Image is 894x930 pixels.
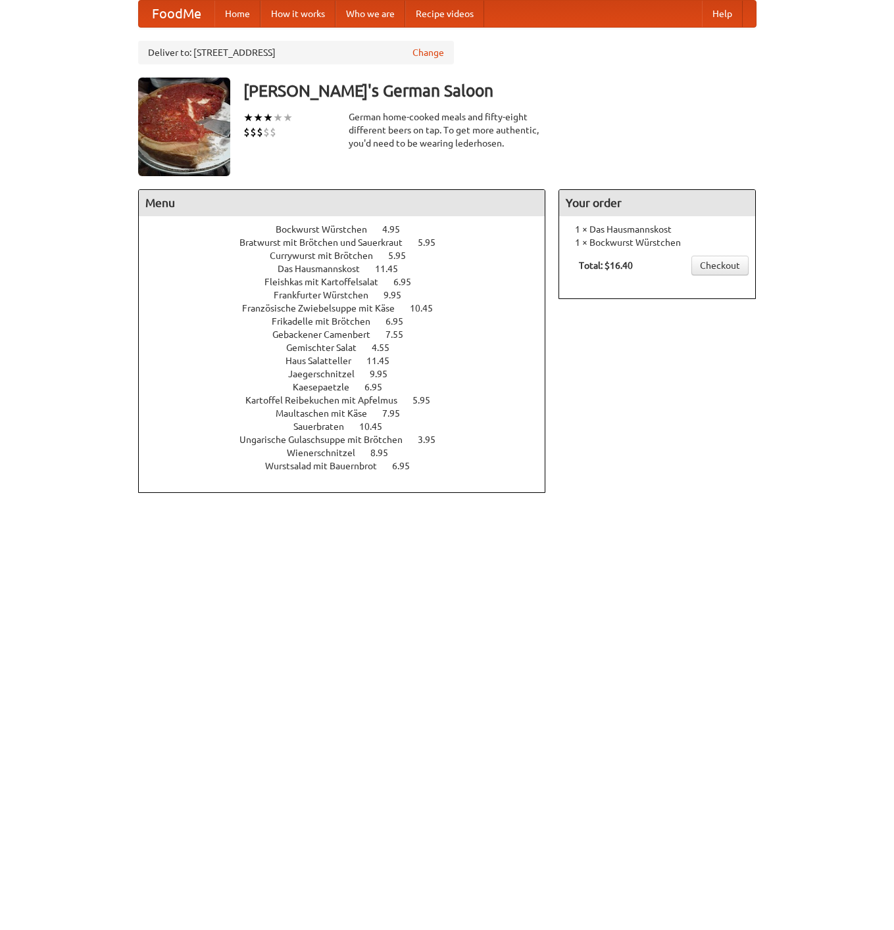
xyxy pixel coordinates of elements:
span: 4.55 [372,342,403,353]
span: 7.95 [382,408,413,419]
span: Currywurst mit Brötchen [270,250,386,261]
a: Sauerbraten 10.45 [293,421,407,432]
a: How it works [261,1,335,27]
span: Ungarische Gulaschsuppe mit Brötchen [239,434,416,445]
li: ★ [253,110,263,125]
div: Deliver to: [STREET_ADDRESS] [138,41,454,64]
li: $ [263,125,270,139]
span: 6.95 [364,382,395,392]
li: 1 × Bockwurst Würstchen [566,236,749,249]
a: Frankfurter Würstchen 9.95 [274,290,426,300]
li: ★ [273,110,283,125]
a: Das Hausmannskost 11.45 [278,264,422,274]
a: Currywurst mit Brötchen 5.95 [270,250,430,261]
a: Kartoffel Reibekuchen mit Apfelmus 5.95 [245,395,455,406]
span: Kartoffel Reibekuchen mit Apfelmus [245,395,410,406]
a: Maultaschen mit Käse 7.95 [276,408,424,419]
span: 7.55 [385,329,416,340]
a: Frikadelle mit Brötchen 6.95 [272,316,428,327]
span: 10.45 [410,303,446,314]
span: 11.45 [366,356,403,366]
img: angular.jpg [138,78,230,176]
a: Haus Salatteller 11.45 [286,356,414,366]
li: 1 × Das Hausmannskost [566,223,749,236]
span: Haus Salatteller [286,356,364,366]
span: 9.95 [370,369,401,379]
span: 9.95 [384,290,414,300]
h4: Menu [139,190,545,216]
a: Gemischter Salat 4.55 [286,342,414,353]
span: 3.95 [418,434,449,445]
li: $ [257,125,263,139]
a: Home [214,1,261,27]
span: Das Hausmannskost [278,264,373,274]
span: 5.95 [418,237,449,248]
a: Bratwurst mit Brötchen und Sauerkraut 5.95 [239,237,460,248]
span: Frikadelle mit Brötchen [272,316,384,327]
a: Französische Zwiebelsuppe mit Käse 10.45 [242,303,457,314]
a: Kaesepaetzle 6.95 [293,382,407,392]
span: 11.45 [375,264,411,274]
span: 10.45 [359,421,395,432]
span: Bratwurst mit Brötchen und Sauerkraut [239,237,416,248]
span: Bockwurst Würstchen [276,224,380,235]
li: ★ [283,110,293,125]
a: Recipe videos [405,1,484,27]
span: 6.95 [392,461,423,471]
a: FoodMe [139,1,214,27]
span: Sauerbraten [293,421,357,432]
li: ★ [263,110,273,125]
span: Wurstsalad mit Bauernbrot [265,461,390,471]
h4: Your order [559,190,755,216]
span: 5.95 [412,395,443,406]
a: Change [412,46,444,59]
span: Fleishkas mit Kartoffelsalat [264,277,391,287]
span: Gebackener Camenbert [272,329,384,340]
a: Jaegerschnitzel 9.95 [288,369,412,379]
div: German home-cooked meals and fifty-eight different beers on tap. To get more authentic, you'd nee... [349,110,546,150]
span: 6.95 [385,316,416,327]
span: Kaesepaetzle [293,382,362,392]
a: Wienerschnitzel 8.95 [287,448,412,458]
h3: [PERSON_NAME]'s German Saloon [243,78,757,104]
a: Ungarische Gulaschsuppe mit Brötchen 3.95 [239,434,460,445]
span: Frankfurter Würstchen [274,290,382,300]
span: Wienerschnitzel [287,448,368,458]
li: $ [250,125,257,139]
li: $ [270,125,276,139]
a: Checkout [691,256,749,275]
span: 6.95 [393,277,424,287]
li: ★ [243,110,253,125]
a: Gebackener Camenbert 7.55 [272,329,428,340]
a: Fleishkas mit Kartoffelsalat 6.95 [264,277,435,287]
a: Bockwurst Würstchen 4.95 [276,224,424,235]
span: 5.95 [388,250,419,261]
a: Who we are [335,1,405,27]
span: Französische Zwiebelsuppe mit Käse [242,303,408,314]
a: Help [702,1,743,27]
b: Total: $16.40 [579,260,633,271]
span: Jaegerschnitzel [288,369,368,379]
span: 8.95 [370,448,401,458]
span: Maultaschen mit Käse [276,408,380,419]
a: Wurstsalad mit Bauernbrot 6.95 [265,461,434,471]
span: Gemischter Salat [286,342,370,353]
span: 4.95 [382,224,413,235]
li: $ [243,125,250,139]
